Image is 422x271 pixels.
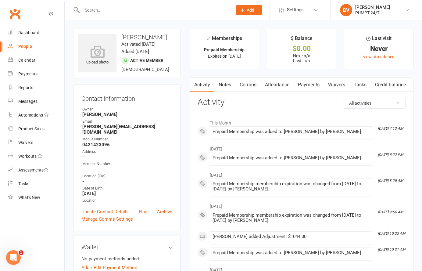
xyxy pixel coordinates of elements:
[82,198,172,204] div: Location
[82,173,172,179] div: Location (Old)
[378,126,403,131] i: [DATE] 7:13 AM
[82,191,172,196] strong: [DATE]
[213,181,369,192] div: Prepaid Membership membership expiration was changed from [DATE] to [DATE] by [PERSON_NAME]
[355,5,390,10] div: [PERSON_NAME]
[78,34,175,41] h3: [PERSON_NAME]
[82,166,172,172] strong: -
[213,129,369,134] div: Prepaid Membership was added to [PERSON_NAME] by [PERSON_NAME]
[198,200,406,210] li: [DATE]
[81,93,172,102] h3: Contact information
[294,78,324,92] a: Payments
[247,8,254,13] span: Add
[18,85,33,90] div: Reports
[78,45,116,66] div: upload photo
[18,154,37,159] div: Workouts
[214,78,235,92] a: Notes
[378,153,403,157] i: [DATE] 5:22 PM
[121,42,156,47] time: Activated [DATE]
[204,47,245,52] strong: Prepaid Membership
[18,44,32,49] div: People
[273,45,331,52] div: $0.00
[19,250,23,255] span: 1
[82,186,172,191] div: Date of Birth
[82,154,172,160] strong: -
[198,117,406,126] li: This Month
[82,112,172,117] strong: [PERSON_NAME]
[349,78,371,92] a: Tasks
[121,49,149,54] time: Added [DATE]
[273,53,331,63] p: Next: n/a Last: n/a
[81,208,129,215] a: Update Contact Details
[213,155,369,161] div: Prepaid Membership was added to [PERSON_NAME] by [PERSON_NAME]
[371,78,410,92] a: Credit balance
[378,231,405,236] i: [DATE] 10:33 AM
[80,6,228,14] input: Search...
[18,181,29,186] div: Tasks
[236,5,262,15] button: Add
[213,250,369,255] div: Prepaid Membership was added to [PERSON_NAME] by [PERSON_NAME]
[82,136,172,142] div: Mobile Number
[235,78,261,92] a: Comms
[82,107,172,112] div: Owner
[18,195,40,200] div: What's New
[18,71,38,76] div: Payments
[82,124,172,135] strong: [PERSON_NAME][EMAIL_ADDRESS][DOMAIN_NAME]
[18,113,43,117] div: Automations
[287,3,304,17] span: Settings
[8,122,64,136] a: Product Sales
[340,4,352,16] div: BV
[18,168,48,172] div: Assessments
[8,163,64,177] a: Assessments
[206,36,210,42] i: ✓
[355,10,390,16] div: PUMPT 24/7
[208,54,241,59] span: Expires on [DATE]
[8,67,64,81] a: Payments
[82,161,172,167] div: Member Number
[82,142,172,147] strong: 0421423096
[350,45,408,52] div: Never
[130,58,163,63] span: Active member
[8,108,64,122] a: Automations
[213,213,369,223] div: Prepaid Membership membership expiration was changed from [DATE] to [DATE] by [PERSON_NAME]
[190,78,214,92] a: Activity
[198,143,406,152] li: [DATE]
[198,98,406,107] h3: Activity
[82,149,172,155] div: Address
[8,191,64,204] a: What's New
[81,255,172,262] li: No payment methods added
[81,215,133,223] a: Manage Comms Settings
[121,67,169,72] span: [DEMOGRAPHIC_DATA]
[324,78,349,92] a: Waivers
[8,95,64,108] a: Messages
[378,210,403,214] i: [DATE] 9:56 AM
[363,54,394,59] a: view attendance
[378,248,405,252] i: [DATE] 10:31 AM
[8,26,64,40] a: Dashboard
[291,34,313,45] div: $ Balance
[378,179,403,183] i: [DATE] 8:25 AM
[8,81,64,95] a: Reports
[198,169,406,179] li: [DATE]
[7,6,23,21] a: Clubworx
[18,30,39,35] div: Dashboard
[8,177,64,191] a: Tasks
[18,126,45,131] div: Product Sales
[366,34,392,45] div: Last visit
[8,53,64,67] a: Calendar
[18,99,38,104] div: Messages
[82,179,172,184] strong: -
[18,140,33,145] div: Waivers
[206,34,242,46] div: Memberships
[81,244,172,251] h3: Wallet
[8,150,64,163] a: Workouts
[6,250,21,265] iframe: Intercom live chat
[139,208,147,215] a: Flag
[82,119,172,125] div: Email
[8,40,64,53] a: People
[261,78,294,92] a: Attendance
[157,208,172,215] a: Archive
[18,58,35,63] div: Calendar
[8,136,64,150] a: Waivers
[213,234,369,239] div: [PERSON_NAME] added Adjustment: $1044.00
